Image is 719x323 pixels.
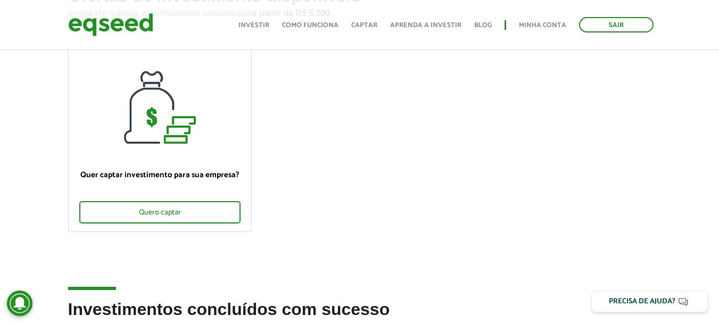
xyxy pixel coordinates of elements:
[79,201,241,223] div: Quero captar
[390,22,461,29] a: Aprenda a investir
[579,17,654,32] a: Sair
[519,22,566,29] a: Minha conta
[282,22,338,29] a: Como funciona
[68,34,252,232] a: Quer captar investimento para sua empresa? Quero captar
[238,22,269,29] a: Investir
[474,22,492,29] a: Blog
[351,22,377,29] a: Captar
[68,11,153,39] img: EqSeed
[79,170,241,180] p: Quer captar investimento para sua empresa?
